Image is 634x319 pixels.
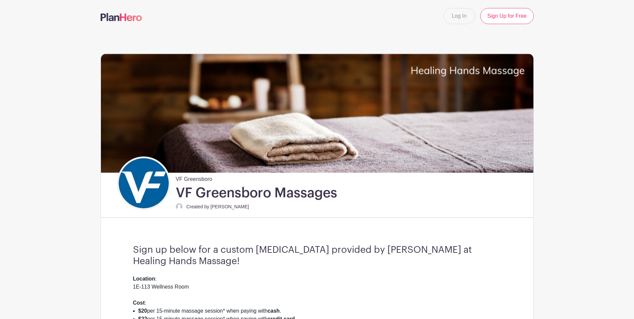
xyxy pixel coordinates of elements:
img: VF_Icon_FullColor_CMYK-small.jpg [119,158,169,208]
strong: Location [133,276,155,282]
span: VF Greensboro [176,173,212,183]
img: Signup%20Massage.png [101,54,533,173]
h3: Sign up below for a custom [MEDICAL_DATA] provided by [PERSON_NAME] at Healing Hands Massage! [133,244,501,267]
a: Log In [443,8,475,24]
h1: VF Greensboro Massages [176,185,337,201]
strong: $20 [138,308,147,314]
div: : 1E-113 Wellness Room : [133,275,501,307]
small: Created by [PERSON_NAME] [186,204,249,209]
img: default-ce2991bfa6775e67f084385cd625a349d9dcbb7a52a09fb2fda1e96e2d18dcdb.png [176,203,182,210]
strong: cash [267,308,279,314]
li: per 15-minute massage session* when paying with . [138,307,501,315]
a: Sign Up for Free [480,8,533,24]
strong: Cost [133,300,145,306]
img: logo-507f7623f17ff9eddc593b1ce0a138ce2505c220e1c5a4e2b4648c50719b7d32.svg [101,13,142,21]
